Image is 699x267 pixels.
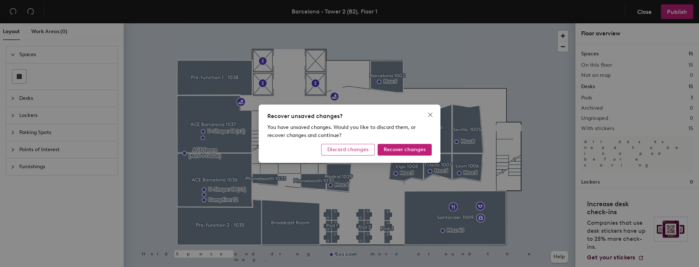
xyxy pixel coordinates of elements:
[424,109,436,121] button: Close
[267,112,432,121] div: Recover unsaved changes?
[327,146,368,153] span: Discard changes
[384,146,426,153] span: Recover changes
[427,112,433,118] span: close
[424,112,436,118] span: Close
[267,124,416,138] span: You have unsaved changes. Would you like to discard them, or recover changes and continue?
[378,144,432,156] button: Recover changes
[321,144,375,156] button: Discard changes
